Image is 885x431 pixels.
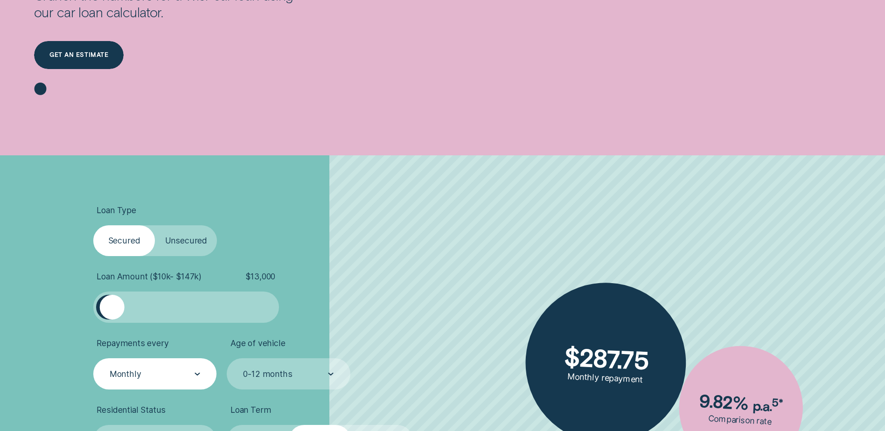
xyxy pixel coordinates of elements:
[230,338,286,348] span: Age of vehicle
[155,225,217,256] label: Unsecured
[245,271,275,282] span: $ 13,000
[93,225,155,256] label: Secured
[97,205,136,215] span: Loan Type
[97,271,202,282] span: Loan Amount ( $10k - $147k )
[97,405,166,415] span: Residential Status
[230,405,271,415] span: Loan Term
[34,41,124,69] a: Get an estimate
[97,338,168,348] span: Repayments every
[243,369,292,379] div: 0-12 months
[110,369,141,379] div: Monthly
